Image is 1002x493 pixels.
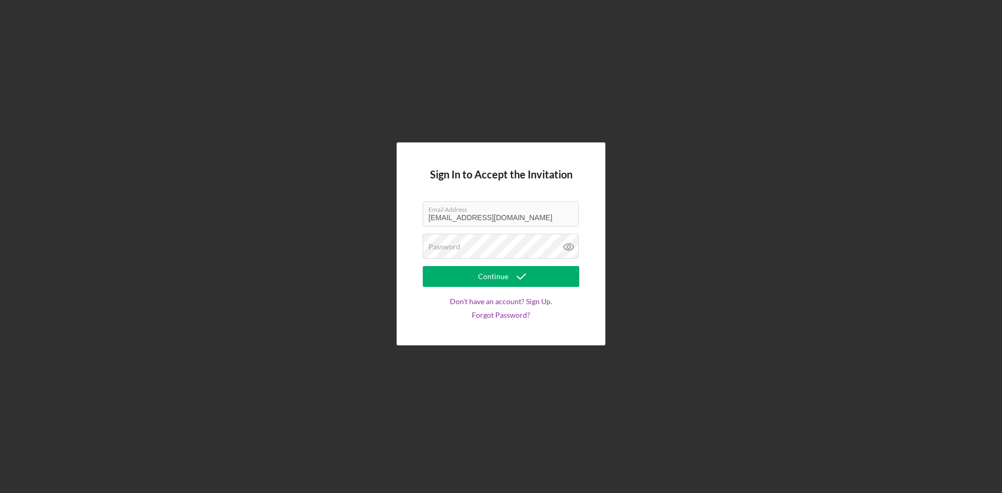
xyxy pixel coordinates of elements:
[430,169,572,181] h4: Sign In to Accept the Invitation
[423,266,579,287] button: Continue
[428,202,579,213] label: Email Address
[478,266,508,287] div: Continue
[428,243,460,251] label: Password
[472,311,530,319] a: Forgot Password?
[450,297,552,306] a: Don't have an account? Sign Up.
